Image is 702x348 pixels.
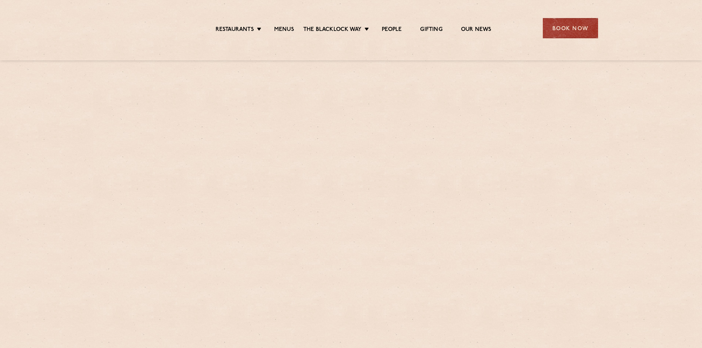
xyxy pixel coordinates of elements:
a: Restaurants [216,26,254,34]
a: Menus [274,26,294,34]
a: Our News [461,26,492,34]
img: svg%3E [104,7,168,49]
a: The Blacklock Way [303,26,362,34]
a: People [382,26,402,34]
a: Gifting [420,26,442,34]
div: Book Now [543,18,598,38]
